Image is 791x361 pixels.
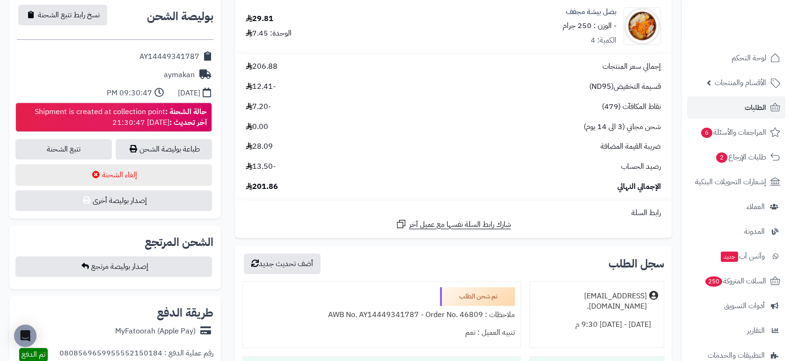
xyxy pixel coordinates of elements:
a: أدوات التسويق [687,295,785,317]
span: السلات المتروكة [704,274,766,288]
span: وآتس آب [720,250,765,263]
h2: الشحن المرتجع [145,237,213,248]
span: -7.20 [246,101,271,112]
span: المراجعات والأسئلة [700,126,766,139]
div: [DATE] - [DATE] 9:30 م [535,316,658,334]
div: [EMAIL_ADDRESS][DOMAIN_NAME]. [535,291,647,312]
div: رابط السلة [239,208,668,218]
strong: آخر تحديث : [169,117,207,128]
strong: حالة الشحنة : [165,106,207,117]
div: الكمية: 4 [591,35,616,46]
span: -13.50 [246,161,276,172]
span: رصيد الحساب [621,161,661,172]
span: الإجمالي النهائي [617,181,661,192]
span: العملاء [747,200,765,213]
a: السلات المتروكة250 [687,270,785,292]
div: تنبيه العميل : نعم [249,324,515,342]
span: 201.86 [246,181,278,192]
span: لوحة التحكم [732,51,766,65]
a: المراجعات والأسئلة6 [687,121,785,144]
div: aymakan [164,70,195,80]
button: أضف تحديث جديد [244,253,321,274]
div: تم شحن الطلب [440,287,515,306]
a: وآتس آبجديد [687,245,785,267]
a: المدونة [687,220,785,243]
img: 1715922969-Onion%20-%20Sliced%20Yellow-90x90.jpg [624,7,660,45]
div: الوحدة: 7.45 [246,28,292,39]
div: 09:30:47 PM [107,88,152,99]
div: Open Intercom Messenger [14,325,37,347]
span: 2 [716,152,727,163]
span: نقاط المكافآت (479) [602,101,661,112]
h3: سجل الطلب [608,258,664,269]
span: شارك رابط السلة نفسها مع عميل آخر [409,219,511,230]
span: ضريبة القيمة المضافة [601,141,661,152]
span: إجمالي سعر المنتجات [602,61,661,72]
span: قسيمة التخفيض(ND95) [589,81,661,92]
span: تم الدفع [22,349,45,360]
span: أدوات التسويق [724,299,765,312]
h2: طريقة الدفع [157,307,213,318]
div: Shipment is created at collection point [DATE] 21:30:47 [35,107,207,128]
a: تتبع الشحنة [15,139,112,159]
a: بصل بيشة مجفف [566,7,616,17]
a: إشعارات التحويلات البنكية [687,171,785,193]
div: AY14449341787 [139,51,199,62]
a: لوحة التحكم [687,47,785,69]
span: 28.09 [246,141,273,152]
button: إصدار بوليصة أخرى [15,190,212,211]
a: العملاء [687,195,785,218]
span: المدونة [744,225,765,238]
small: - الوزن : 250 جرام [563,20,616,31]
span: التقارير [747,324,765,337]
button: نسخ رابط تتبع الشحنة [18,5,107,25]
button: إلغاء الشحنة [15,164,212,186]
span: نسخ رابط تتبع الشحنة [38,9,100,21]
span: 6 [701,128,712,138]
span: جديد [721,252,738,262]
a: التقارير [687,319,785,342]
div: [DATE] [178,88,200,99]
span: طلبات الإرجاع [715,151,766,164]
div: MyFatoorah (Apple Pay) [115,326,196,337]
span: إشعارات التحويلات البنكية [695,175,766,188]
span: 206.88 [246,61,278,72]
span: الطلبات [745,101,766,114]
span: 0.00 [246,122,268,132]
a: الطلبات [687,96,785,119]
div: ملاحظات : AWB No. AY14449341787 - Order No. 46809 [249,306,515,324]
span: شحن مجاني (3 الى 14 يوم) [584,122,661,132]
button: إصدار بوليصة مرتجع [15,256,212,277]
span: 250 [705,276,722,287]
div: 29.81 [246,14,273,24]
h2: بوليصة الشحن [147,11,213,22]
a: طلبات الإرجاع2 [687,146,785,168]
a: شارك رابط السلة نفسها مع عميل آخر [395,218,511,230]
a: طباعة بوليصة الشحن [116,139,212,159]
span: الأقسام والمنتجات [715,76,766,89]
span: -12.41 [246,81,276,92]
